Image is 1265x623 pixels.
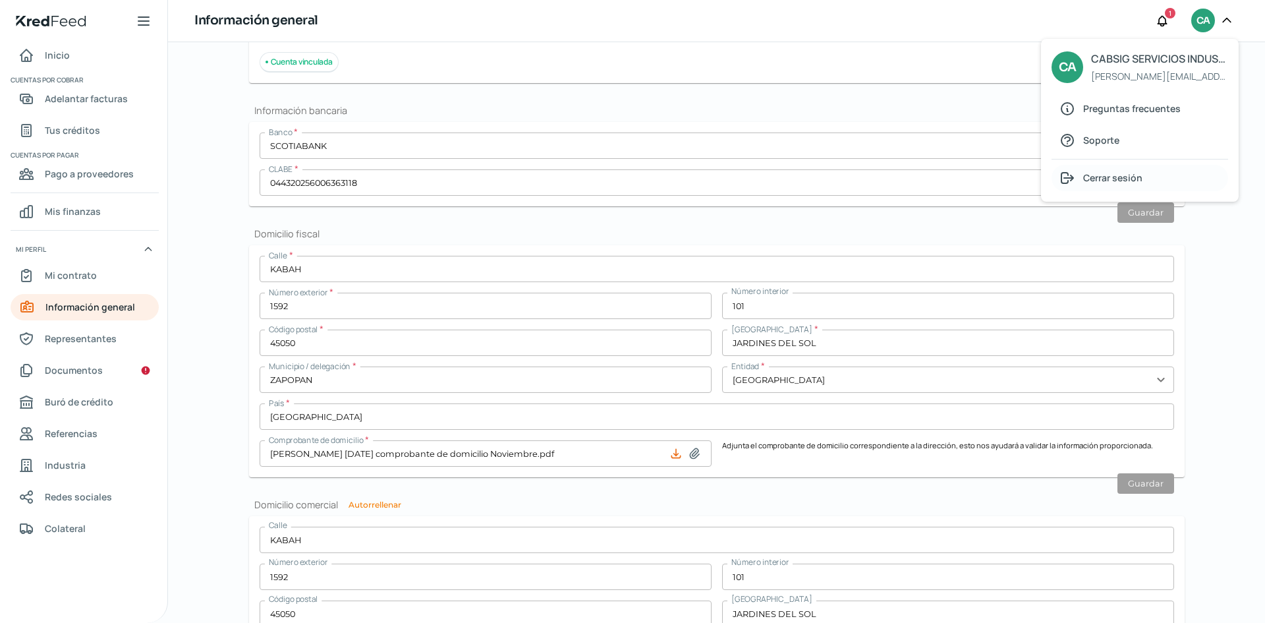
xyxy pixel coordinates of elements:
[45,203,101,220] span: Mis finanzas
[11,421,159,447] a: Referencias
[1117,202,1174,223] button: Guardar
[731,361,759,372] span: Entidad
[269,593,318,605] span: Código postal
[45,330,117,347] span: Representantes
[1117,473,1174,494] button: Guardar
[45,394,113,410] span: Buró de crédito
[731,324,812,335] span: [GEOGRAPHIC_DATA]
[45,299,135,315] span: Información general
[269,250,287,261] span: Calle
[45,489,112,505] span: Redes sociales
[1091,49,1227,69] span: CABSIG SERVICIOS INDUSTRIALES S DE RL DE CV
[45,47,70,63] span: Inicio
[269,163,293,175] span: CLABE
[11,452,159,479] a: Industria
[260,52,339,73] div: Cuenta vinculada
[11,294,159,320] a: Información general
[45,122,100,138] span: Tus créditos
[11,198,159,225] a: Mis finanzas
[45,425,98,442] span: Referencias
[45,165,134,182] span: Pago a proveedores
[269,287,327,298] span: Número exterior
[11,117,159,144] a: Tus créditos
[269,434,363,446] span: Comprobante de domicilio
[269,398,284,409] span: País
[16,243,46,255] span: Mi perfil
[11,484,159,510] a: Redes sociales
[269,556,327,568] span: Número exterior
[11,42,159,69] a: Inicio
[194,11,318,30] h1: Información general
[45,362,103,378] span: Documentos
[11,389,159,415] a: Buró de crédito
[349,501,401,509] button: Autorrellenar
[1083,169,1142,186] span: Cerrar sesión
[11,161,159,187] a: Pago a proveedores
[11,149,157,161] span: Cuentas por pagar
[45,267,97,283] span: Mi contrato
[269,519,287,531] span: Calle
[269,361,351,372] span: Municipio / delegación
[11,516,159,542] a: Colateral
[45,520,86,537] span: Colateral
[731,593,812,605] span: [GEOGRAPHIC_DATA]
[731,285,789,297] span: Número interior
[11,74,157,86] span: Cuentas por cobrar
[249,104,1185,117] h2: Información bancaria
[731,556,789,568] span: Número interior
[1083,100,1181,117] span: Preguntas frecuentes
[1196,13,1210,29] span: CA
[11,357,159,384] a: Documentos
[11,86,159,112] a: Adelantar facturas
[269,127,292,138] span: Banco
[45,457,86,473] span: Industria
[1083,132,1119,148] span: Soporte
[249,498,1185,511] h2: Domicilio comercial
[11,326,159,352] a: Representantes
[1059,57,1076,78] span: CA
[269,324,318,335] span: Código postal
[249,227,1185,240] h2: Domicilio fiscal
[722,440,1174,467] p: Adjunta el comprobante de domicilio correspondiente a la dirección, esto nos ayudará a validar la...
[1169,7,1171,19] span: 1
[11,262,159,289] a: Mi contrato
[1091,68,1227,84] span: [PERSON_NAME][EMAIL_ADDRESS][DOMAIN_NAME]
[45,90,128,107] span: Adelantar facturas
